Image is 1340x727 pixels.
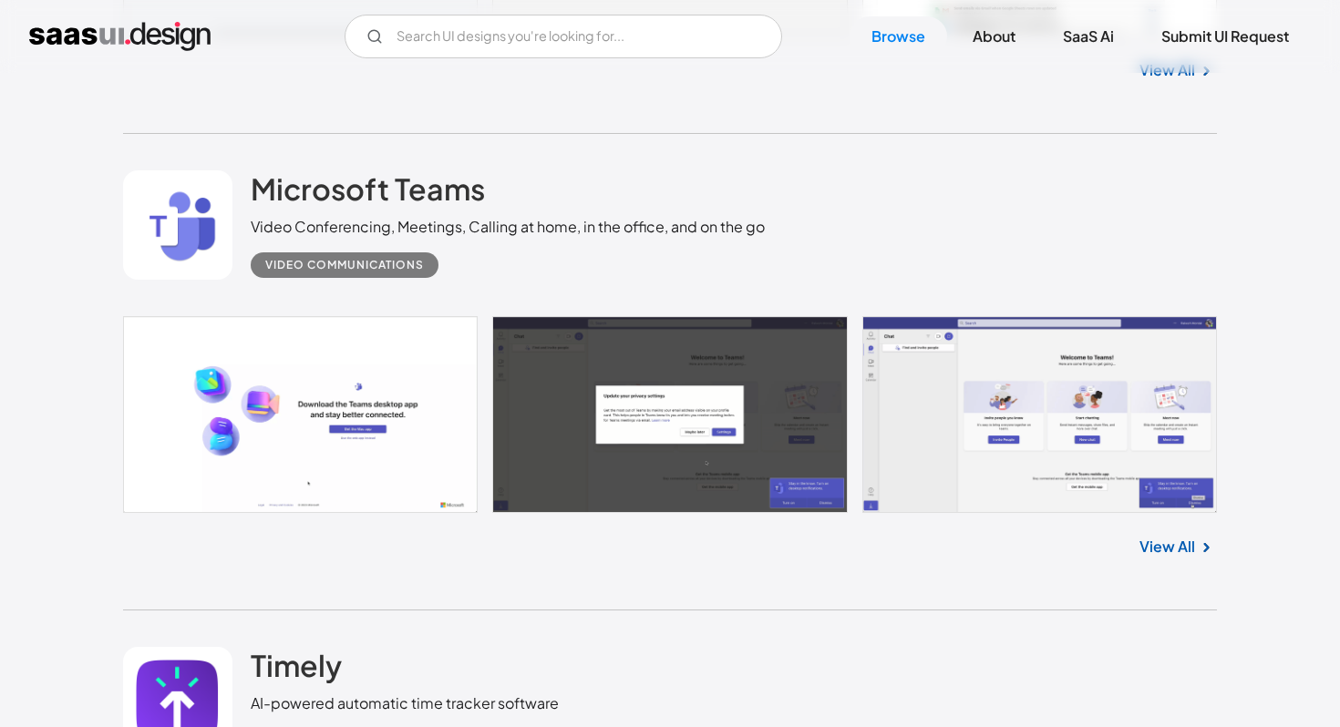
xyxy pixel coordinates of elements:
[251,647,342,683] h2: Timely
[251,647,342,692] a: Timely
[251,692,559,714] div: AI-powered automatic time tracker software
[1139,16,1311,56] a: Submit UI Request
[345,15,782,58] input: Search UI designs you're looking for...
[251,216,765,238] div: Video Conferencing, Meetings, Calling at home, in the office, and on the go
[850,16,947,56] a: Browse
[951,16,1037,56] a: About
[345,15,782,58] form: Email Form
[251,170,485,216] a: Microsoft Teams
[1139,536,1195,558] a: View All
[1041,16,1136,56] a: SaaS Ai
[29,22,211,51] a: home
[265,254,424,276] div: Video Communications
[251,170,485,207] h2: Microsoft Teams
